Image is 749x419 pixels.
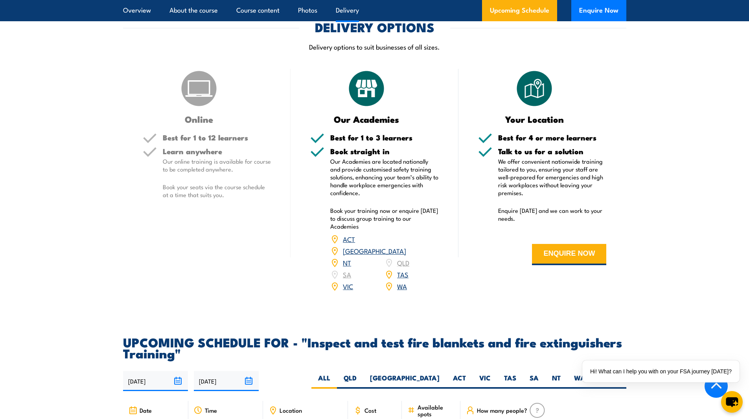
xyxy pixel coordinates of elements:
[205,407,217,413] span: Time
[721,391,743,413] button: chat-button
[123,336,626,358] h2: UPCOMING SCHEDULE FOR - "Inspect and test fire blankets and fire extinguishers Training"
[498,157,607,197] p: We offer convenient nationwide training tailored to you, ensuring your staff are well-prepared fo...
[343,234,355,244] a: ACT
[343,246,406,255] a: [GEOGRAPHIC_DATA]
[477,407,527,413] span: How many people?
[397,281,407,291] a: WA
[478,114,591,124] h3: Your Location
[311,373,337,389] label: ALL
[498,148,607,155] h5: Talk to us for a solution
[343,281,353,291] a: VIC
[337,373,363,389] label: QLD
[418,404,455,417] span: Available spots
[498,134,607,141] h5: Best for 4 or more learners
[163,183,271,199] p: Book your seats via the course schedule at a time that suits you.
[497,373,523,389] label: TAS
[140,407,152,413] span: Date
[343,258,351,267] a: NT
[330,207,439,230] p: Book your training now or enquire [DATE] to discuss group training to our Academies
[363,373,446,389] label: [GEOGRAPHIC_DATA]
[498,207,607,222] p: Enquire [DATE] and we can work to your needs.
[330,134,439,141] h5: Best for 1 to 3 learners
[364,407,376,413] span: Cost
[123,42,626,51] p: Delivery options to suit businesses of all sizes.
[163,148,271,155] h5: Learn anywhere
[163,157,271,173] p: Our online training is available for course to be completed anywhere.
[310,114,423,124] h3: Our Academies
[532,244,606,265] button: ENQUIRE NOW
[330,157,439,197] p: Our Academies are located nationally and provide customised safety training solutions, enhancing ...
[143,114,256,124] h3: Online
[523,373,545,389] label: SA
[567,373,592,389] label: WA
[280,407,302,413] span: Location
[397,269,409,279] a: TAS
[446,373,473,389] label: ACT
[123,371,188,391] input: From date
[315,21,434,32] h2: DELIVERY OPTIONS
[163,134,271,141] h5: Best for 1 to 12 learners
[194,371,259,391] input: To date
[545,373,567,389] label: NT
[582,360,740,382] div: Hi! What can I help you with on your FSA journey [DATE]?
[473,373,497,389] label: VIC
[330,148,439,155] h5: Book straight in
